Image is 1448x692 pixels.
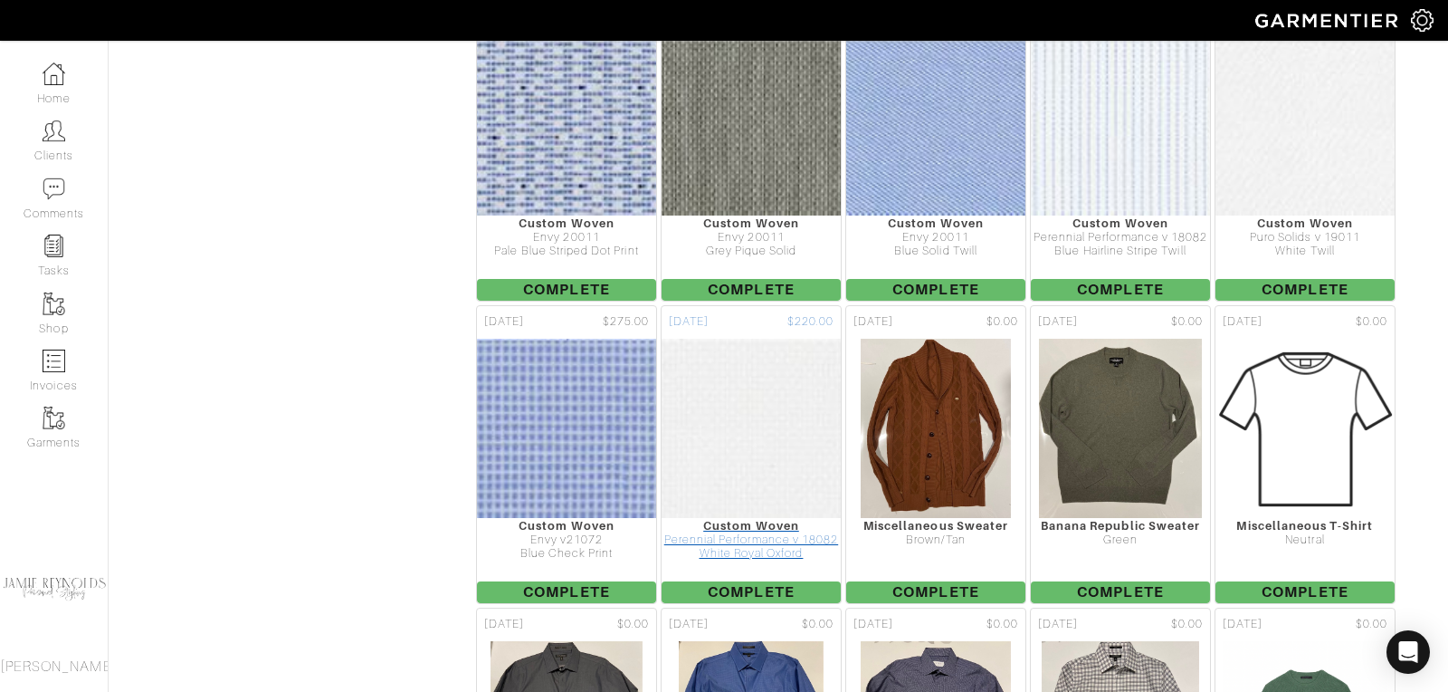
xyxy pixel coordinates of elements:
[843,1,1028,303] a: [DATE] $275.00 Custom Woven Envy 20011 Blue Solid Twill Complete
[846,231,1025,245] div: Envy 20011
[477,581,656,603] span: Complete
[474,1,659,303] a: [DATE] $275.00 Custom Woven Envy 20011 Pale Blue Striped Dot Print Complete
[477,533,656,547] div: Envy v21072
[1215,581,1395,603] span: Complete
[662,519,841,533] div: Custom Woven
[1031,519,1210,533] div: Banana Republic Sweater
[43,407,65,429] img: garments-icon-b7da505a4dc4fd61783c78ac3ca0ef83fa9d6f193b1c9dc38574b1d14d53ca28.png
[1223,313,1262,331] span: [DATE]
[254,338,880,519] img: RooJXJmFaiooCmwTyVCnrrP2.jpg
[662,533,841,547] div: Perennial Performance v 18082
[1215,533,1395,547] div: Neutral
[43,62,65,85] img: dashboard-icon-dbcd8f5a0b271acd01030246c82b418ddd0df26cd7fceb0bd07c9910d44c42f6.png
[808,35,1434,216] img: Lhfk75PcRzDPNdZknaZCR7fT.jpg
[624,35,1249,216] img: Xsrp5bitre4n725WDpbjQDxG.jpg
[1213,303,1397,606] a: [DATE] $0.00 Miscellaneous T-Shirt Neutral Complete
[1356,313,1387,331] span: $0.00
[1213,1,1397,303] a: [DATE] $275.00 Custom Woven Puro Solids v 19011 White Twill Complete
[1171,616,1203,633] span: $0.00
[43,350,65,372] img: orders-icon-0abe47150d42831381b5fb84f609e132dff9fe21cb692f30cb5eec754e2cba89.png
[1031,231,1210,245] div: Perennial Performance v 18082
[1038,616,1078,633] span: [DATE]
[477,216,656,230] div: Custom Woven
[43,178,65,200] img: comment-icon-a0a6a9ef722e966f86d9cbdc48e553b5cf19dbc54f86b18d962a5391bc8f6eb6.png
[484,313,524,331] span: [DATE]
[477,231,656,245] div: Envy 20011
[843,303,1028,606] a: [DATE] $0.00 Miscellaneous Sweater Brown/Tan Complete
[662,547,841,561] div: White Royal Oxford
[659,1,843,303] a: [DATE] $275.00 Custom Woven Envy 20011 Grey Pique Solid Complete
[662,231,841,245] div: Envy 20011
[1038,338,1202,519] img: GV2FwNYgyBPjg7MW8YBAoygN
[1223,616,1262,633] span: [DATE]
[662,216,841,230] div: Custom Woven
[439,338,1064,519] img: KKywXtZkQdMuJEyk4iqzBRkv.jpg
[1028,1,1213,303] a: [DATE] $220.00 Custom Woven Perennial Performance v 18082 Blue Hairline Stripe Twill Complete
[1031,533,1210,547] div: Green
[662,245,841,258] div: Grey Pique Solid
[1411,9,1434,32] img: gear-icon-white-bd11855cb880d31180b6d7d6211b90ccbf57a29d726f0c71d8c61bd08dd39cc2.png
[43,120,65,142] img: clients-icon-6bae9207a08558b7cb47a8932f037763ab4055f8c8b6bfacd5dc20c3e0201464.png
[1215,231,1395,245] div: Puro Solids v 19011
[439,35,1064,216] img: z5uDzqWvwbWFyDANGSjtUUzT.jpg
[659,303,843,606] a: [DATE] $220.00 Custom Woven Perennial Performance v 18082 White Royal Oxford Complete
[43,235,65,257] img: reminder-icon-8004d30b9f0a5d33ae49ab947aed9ed385cf756f9e5892f1edd6e32f2345188e.png
[484,616,524,633] span: [DATE]
[1031,279,1210,301] span: Complete
[1215,279,1395,301] span: Complete
[1031,216,1210,230] div: Custom Woven
[617,616,649,633] span: $0.00
[986,313,1018,331] span: $0.00
[787,313,834,331] span: $220.00
[1215,338,1396,519] img: Mens_T-Shirt-7d38f211ed3fbfbf6850695aaf1b0d21a7b5105ef8fa2b8490a85561bca92af4.png
[1215,216,1395,230] div: Custom Woven
[1031,581,1210,603] span: Complete
[1171,313,1203,331] span: $0.00
[1031,245,1210,258] div: Blue Hairline Stripe Twill
[477,519,656,533] div: Custom Woven
[853,616,893,633] span: [DATE]
[802,616,834,633] span: $0.00
[1028,303,1213,606] a: [DATE] $0.00 Banana Republic Sweater Green Complete
[254,35,880,216] img: 5Jx8KjNbdNsAu3dgJkP2sPko.jpg
[662,581,841,603] span: Complete
[846,519,1025,533] div: Miscellaneous Sweater
[846,245,1025,258] div: Blue Solid Twill
[669,616,709,633] span: [DATE]
[474,303,659,606] a: [DATE] $275.00 Custom Woven Envy v21072 Blue Check Print Complete
[1038,313,1078,331] span: [DATE]
[860,338,1011,519] img: ondVCSDRGShscBMAJ5vdDd3Z
[846,216,1025,230] div: Custom Woven
[1215,519,1395,533] div: Miscellaneous T-Shirt
[477,279,656,301] span: Complete
[603,313,649,331] span: $275.00
[986,616,1018,633] span: $0.00
[1246,5,1411,36] img: garmentier-logo-header-white-b43fb05a5012e4ada735d5af1a66efaba907eab6374d6393d1fbf88cb4ef424d.png
[1356,616,1387,633] span: $0.00
[477,245,656,258] div: Pale Blue Striped Dot Print
[477,547,656,561] div: Blue Check Print
[43,293,65,315] img: garments-icon-b7da505a4dc4fd61783c78ac3ca0ef83fa9d6f193b1c9dc38574b1d14d53ca28.png
[662,279,841,301] span: Complete
[853,313,893,331] span: [DATE]
[846,581,1025,603] span: Complete
[1215,245,1395,258] div: White Twill
[669,313,709,331] span: [DATE]
[846,279,1025,301] span: Complete
[846,533,1025,547] div: Brown/Tan
[1386,630,1430,674] div: Open Intercom Messenger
